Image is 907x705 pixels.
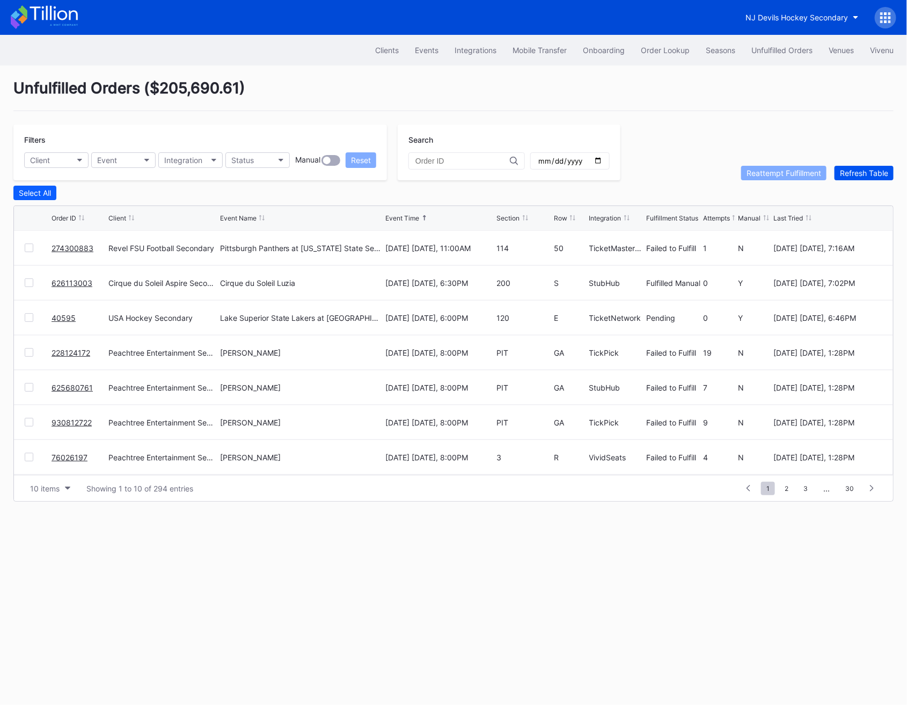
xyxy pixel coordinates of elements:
a: 228124172 [52,348,90,357]
div: Integration [589,214,621,222]
button: Reattempt Fulfillment [741,166,826,180]
button: Reset [346,152,376,168]
div: N [738,348,771,357]
div: [PERSON_NAME] [220,453,281,462]
a: Venues [821,40,862,60]
div: Manual [738,214,761,222]
div: USA Hockey Secondary [108,313,217,322]
input: Order ID [415,157,510,165]
div: Failed to Fulfill [646,418,700,427]
div: 4 [703,453,736,462]
div: Event Time [385,214,419,222]
div: Y [738,313,771,322]
div: Mobile Transfer [513,46,567,55]
div: Fulfillment Status [646,214,698,222]
button: Client [24,152,89,168]
div: Section [497,214,520,222]
div: N [738,244,771,253]
div: 200 [497,278,551,288]
div: PIT [497,383,551,392]
div: R [554,453,587,462]
div: Row [554,214,567,222]
div: [DATE] [DATE], 6:30PM [385,278,494,288]
div: [PERSON_NAME] [220,348,281,357]
div: Pittsburgh Panthers at [US_STATE] State Seminoles Football [220,244,383,253]
div: S [554,278,587,288]
div: N [738,418,771,427]
div: Revel FSU Football Secondary [108,244,217,253]
a: 930812722 [52,418,92,427]
div: 9 [703,418,736,427]
div: Cirque du Soleil Aspire Secondary [108,278,217,288]
div: GA [554,348,587,357]
div: Unfulfilled Orders ( $205,690.61 ) [13,79,894,111]
div: Order ID [52,214,76,222]
span: 3 [798,482,813,495]
div: Attempts [703,214,730,222]
div: Vivenu [870,46,894,55]
div: Peachtree Entertainment Secondary [108,418,217,427]
div: [DATE] [DATE], 7:16AM [774,244,882,253]
span: 1 [761,482,775,495]
div: E [554,313,587,322]
div: [DATE] [DATE], 1:28PM [774,453,882,462]
div: TicketNetwork [589,313,643,322]
span: 30 [840,482,859,495]
button: Clients [367,40,407,60]
div: TicketMasterResale [589,244,643,253]
a: 626113003 [52,278,92,288]
div: Client [30,156,50,165]
div: Integration [164,156,202,165]
div: Refresh Table [840,168,888,178]
div: Search [408,135,610,144]
div: [DATE] [DATE], 1:28PM [774,383,882,392]
a: Integrations [447,40,504,60]
div: [PERSON_NAME] [220,418,281,427]
div: [DATE] [DATE], 8:00PM [385,348,494,357]
div: Failed to Fulfill [646,383,700,392]
div: Select All [19,188,51,197]
div: Peachtree Entertainment Secondary [108,383,217,392]
div: Event Name [220,214,257,222]
div: 114 [497,244,551,253]
div: Seasons [706,46,735,55]
a: Seasons [698,40,743,60]
div: Order Lookup [641,46,690,55]
div: Last Tried [774,214,803,222]
a: 625680761 [52,383,93,392]
a: Vivenu [862,40,902,60]
button: Mobile Transfer [504,40,575,60]
div: Failed to Fulfill [646,348,700,357]
div: 0 [703,313,736,322]
div: N [738,383,771,392]
div: Reset [351,156,371,165]
a: 274300883 [52,244,93,253]
div: 7 [703,383,736,392]
div: 19 [703,348,736,357]
div: Clients [375,46,399,55]
div: ... [815,484,838,493]
span: 2 [779,482,794,495]
div: Pending [646,313,700,322]
div: TickPick [589,418,643,427]
div: 0 [703,278,736,288]
button: NJ Devils Hockey Secondary [737,8,867,27]
div: [DATE] [DATE], 11:00AM [385,244,494,253]
button: Events [407,40,447,60]
div: Lake Superior State Lakers at [GEOGRAPHIC_DATA] Hockey NTDP U-18 [220,313,383,322]
div: Y [738,278,771,288]
div: Failed to Fulfill [646,453,700,462]
button: Onboarding [575,40,633,60]
button: Select All [13,186,56,200]
div: Peachtree Entertainment Secondary [108,453,217,462]
div: VividSeats [589,453,643,462]
div: Reattempt Fulfillment [747,168,821,178]
div: [DATE] [DATE], 1:28PM [774,418,882,427]
div: Events [415,46,438,55]
div: 1 [703,244,736,253]
div: Client [108,214,126,222]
